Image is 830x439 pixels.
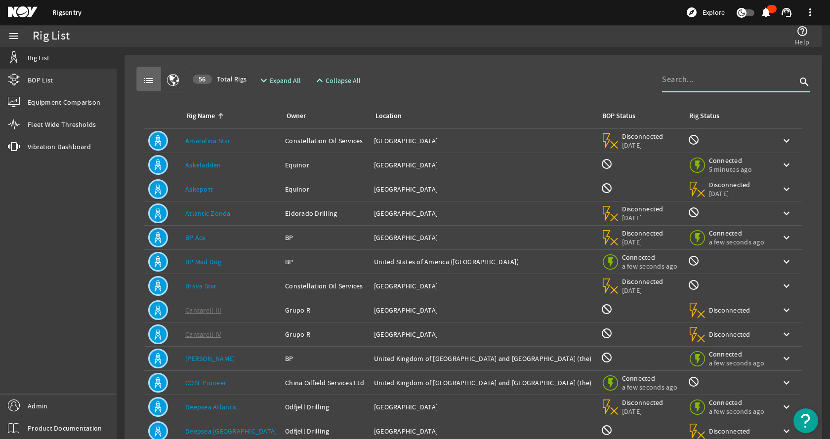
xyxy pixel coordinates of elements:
a: Atlantic Zonda [185,209,231,218]
a: Askepott [185,185,213,194]
span: Disconnected [709,427,751,436]
div: Eldorado Drilling [285,208,366,218]
mat-icon: vibration [8,141,20,153]
a: BP Mad Dog [185,257,222,266]
span: Connected [622,253,677,262]
span: Connected [622,374,677,383]
div: United States of America ([GEOGRAPHIC_DATA]) [374,257,593,267]
mat-icon: keyboard_arrow_down [781,401,792,413]
mat-icon: BOP Monitoring not available for this rig [601,424,613,436]
mat-icon: BOP Monitoring not available for this rig [601,352,613,363]
span: Connected [709,156,752,165]
mat-icon: menu [8,30,20,42]
a: Amaralina Star [185,136,231,145]
span: a few seconds ago [622,262,677,271]
div: [GEOGRAPHIC_DATA] [374,305,593,315]
mat-icon: keyboard_arrow_down [781,207,792,219]
mat-icon: keyboard_arrow_down [781,135,792,147]
i: search [798,76,810,88]
div: United Kingdom of [GEOGRAPHIC_DATA] and [GEOGRAPHIC_DATA] (the) [374,378,593,388]
span: a few seconds ago [709,407,764,416]
span: Disconnected [709,330,751,339]
div: Rig List [33,31,70,41]
div: 56 [193,75,212,84]
mat-icon: keyboard_arrow_down [781,256,792,268]
mat-icon: expand_more [258,75,266,86]
span: a few seconds ago [622,383,677,392]
span: Connected [709,229,764,238]
span: Disconnected [622,277,664,286]
mat-icon: keyboard_arrow_down [781,183,792,195]
mat-icon: Rig Monitoring not available for this rig [688,134,700,146]
a: Cantarell III [185,306,221,315]
div: Rig Name [187,111,215,121]
button: Explore [682,4,729,20]
span: [DATE] [622,238,664,246]
mat-icon: keyboard_arrow_down [781,232,792,243]
a: [PERSON_NAME] [185,354,235,363]
span: Disconnected [709,180,751,189]
div: Location [374,111,589,121]
a: COSL Pioneer [185,378,226,387]
span: Equipment Comparison [28,97,100,107]
div: Rig Status [689,111,719,121]
span: Product Documentation [28,423,102,433]
div: [GEOGRAPHIC_DATA] [374,136,593,146]
div: Odfjell Drilling [285,402,366,412]
mat-icon: BOP Monitoring not available for this rig [601,182,613,194]
a: Cantarell IV [185,330,221,339]
mat-icon: keyboard_arrow_down [781,304,792,316]
span: Disconnected [622,204,664,213]
mat-icon: support_agent [781,6,792,18]
div: Owner [287,111,306,121]
button: Open Resource Center [793,408,818,433]
a: Askeladden [185,160,221,169]
span: Disconnected [622,229,664,238]
button: Collapse All [310,72,365,89]
span: Expand All [270,76,301,85]
span: Disconnected [709,306,751,315]
span: 5 minutes ago [709,165,752,174]
div: [GEOGRAPHIC_DATA] [374,402,593,412]
mat-icon: Rig Monitoring not available for this rig [688,206,700,218]
mat-icon: help_outline [796,25,808,37]
div: Owner [285,111,362,121]
span: [DATE] [622,286,664,295]
a: Rigsentry [52,8,82,17]
div: [GEOGRAPHIC_DATA] [374,426,593,436]
span: Collapse All [326,76,361,85]
span: Rig List [28,53,49,63]
div: BP [285,233,366,242]
span: a few seconds ago [709,238,764,246]
mat-icon: keyboard_arrow_down [781,280,792,292]
mat-icon: keyboard_arrow_down [781,328,792,340]
a: Brava Star [185,281,217,290]
mat-icon: explore [686,6,698,18]
span: Vibration Dashboard [28,142,91,152]
span: Connected [709,350,764,359]
mat-icon: BOP Monitoring not available for this rig [601,327,613,339]
mat-icon: list [143,75,155,86]
div: [GEOGRAPHIC_DATA] [374,208,593,218]
div: BP [285,257,366,267]
mat-icon: expand_less [314,75,322,86]
mat-icon: Rig Monitoring not available for this rig [688,255,700,267]
span: [DATE] [622,407,664,416]
span: [DATE] [622,141,664,150]
span: Help [795,37,809,47]
span: Disconnected [622,132,664,141]
input: Search... [662,74,796,85]
span: Fleet Wide Thresholds [28,120,96,129]
a: Deepsea Atlantic [185,402,237,411]
div: Location [375,111,402,121]
span: Total Rigs [193,74,247,84]
span: [DATE] [709,189,751,198]
span: Connected [709,398,764,407]
span: a few seconds ago [709,359,764,367]
mat-icon: keyboard_arrow_down [781,377,792,389]
div: Constellation Oil Services [285,281,366,291]
div: China Oilfield Services Ltd. [285,378,366,388]
span: Admin [28,401,47,411]
div: Rig Name [185,111,273,121]
mat-icon: Rig Monitoring not available for this rig [688,376,700,388]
